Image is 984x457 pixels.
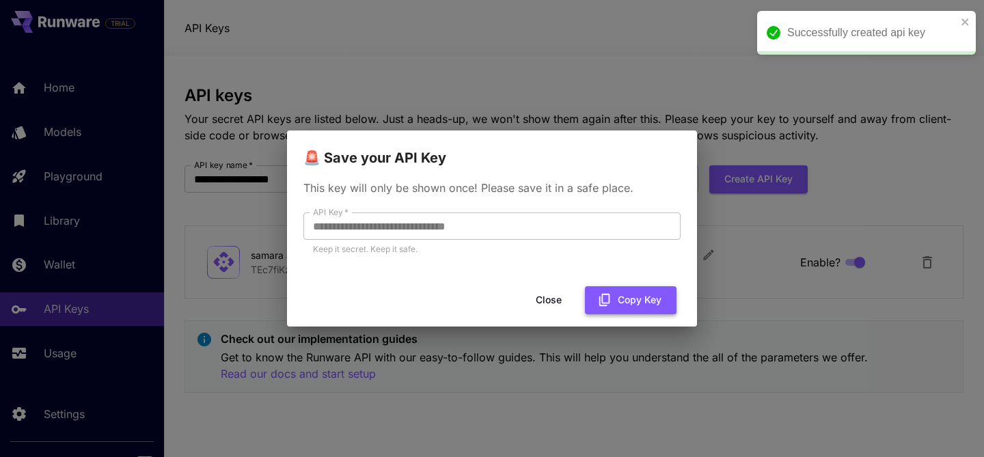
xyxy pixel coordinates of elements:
[961,16,970,27] button: close
[518,286,579,314] button: Close
[287,130,697,169] h2: 🚨 Save your API Key
[313,243,671,256] p: Keep it secret. Keep it safe.
[585,286,676,314] button: Copy Key
[303,180,681,196] p: This key will only be shown once! Please save it in a safe place.
[787,25,957,41] div: Successfully created api key
[313,206,348,218] label: API Key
